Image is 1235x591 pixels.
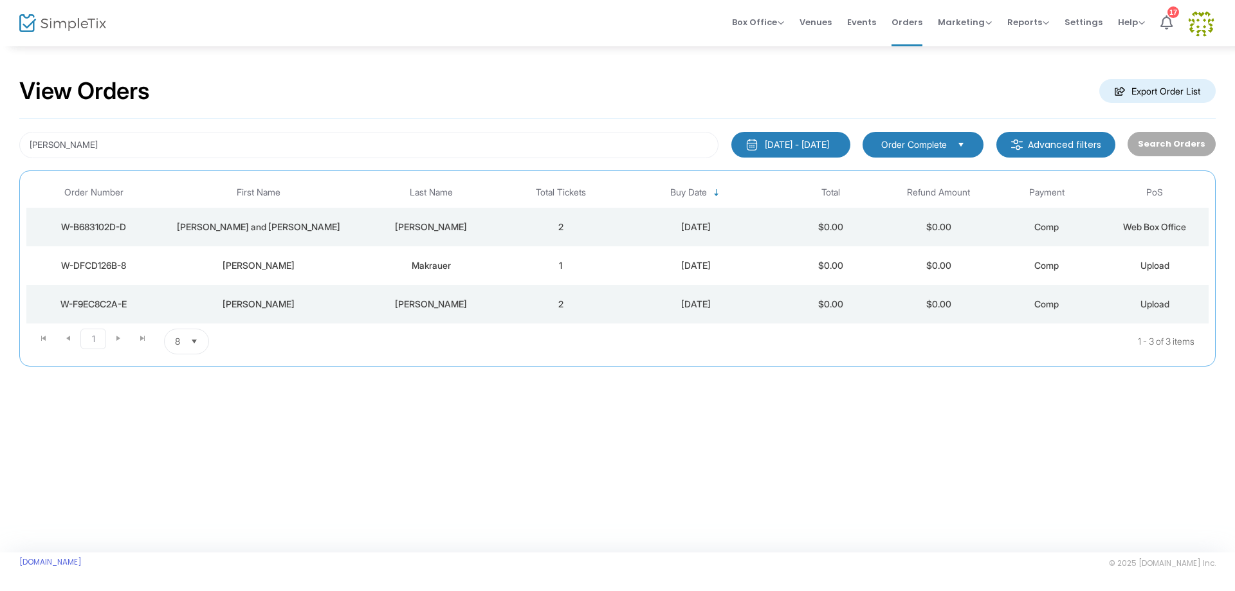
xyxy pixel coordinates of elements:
span: Events [847,6,876,39]
span: Buy Date [670,187,707,198]
div: Sammi and Jorin [165,221,352,233]
div: [DATE] - [DATE] [765,138,829,151]
span: Venues [800,6,832,39]
td: $0.00 [777,285,885,323]
span: Orders [892,6,922,39]
span: Reports [1007,16,1049,28]
div: 9/22/2025 [618,221,774,233]
button: [DATE] - [DATE] [731,132,850,158]
span: Payment [1029,187,1065,198]
span: PoS [1146,187,1163,198]
span: Sortable [711,188,722,198]
div: Zola [165,259,352,272]
span: Upload [1140,298,1169,309]
span: Web Box Office [1123,221,1186,232]
div: 17 [1167,6,1179,18]
h2: View Orders [19,77,150,105]
span: Order Complete [881,138,947,151]
div: Zola [359,298,504,311]
kendo-pager-info: 1 - 3 of 3 items [337,329,1194,354]
span: Comp [1034,298,1059,309]
span: Upload [1140,260,1169,271]
span: Box Office [732,16,784,28]
div: Zola [359,221,504,233]
button: Select [952,138,970,152]
td: 2 [507,285,615,323]
a: [DOMAIN_NAME] [19,557,82,567]
span: Page 1 [80,329,106,349]
div: W-F9EC8C2A-E [30,298,158,311]
span: Settings [1065,6,1102,39]
div: 9/15/2025 [618,298,774,311]
img: monthly [746,138,758,151]
div: W-DFCD126B-8 [30,259,158,272]
th: Total Tickets [507,177,615,208]
span: Order Number [64,187,123,198]
div: Makrauer [359,259,504,272]
td: $0.00 [884,208,993,246]
td: $0.00 [884,246,993,285]
td: $0.00 [777,246,885,285]
span: Help [1118,16,1145,28]
input: Search by name, email, phone, order number, ip address, or last 4 digits of card [19,132,718,158]
m-button: Advanced filters [996,132,1115,158]
span: Last Name [410,187,453,198]
span: Comp [1034,221,1059,232]
th: Total [777,177,885,208]
td: $0.00 [777,208,885,246]
div: Data table [26,177,1209,323]
div: Gary [165,298,352,311]
span: 8 [175,335,180,348]
span: © 2025 [DOMAIN_NAME] Inc. [1109,558,1216,568]
td: 1 [507,246,615,285]
div: W-B683102D-D [30,221,158,233]
td: $0.00 [884,285,993,323]
button: Select [185,329,203,354]
m-button: Export Order List [1099,79,1216,103]
th: Refund Amount [884,177,993,208]
div: 9/15/2025 [618,259,774,272]
span: First Name [237,187,280,198]
td: 2 [507,208,615,246]
span: Marketing [938,16,992,28]
span: Comp [1034,260,1059,271]
img: filter [1011,138,1023,151]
